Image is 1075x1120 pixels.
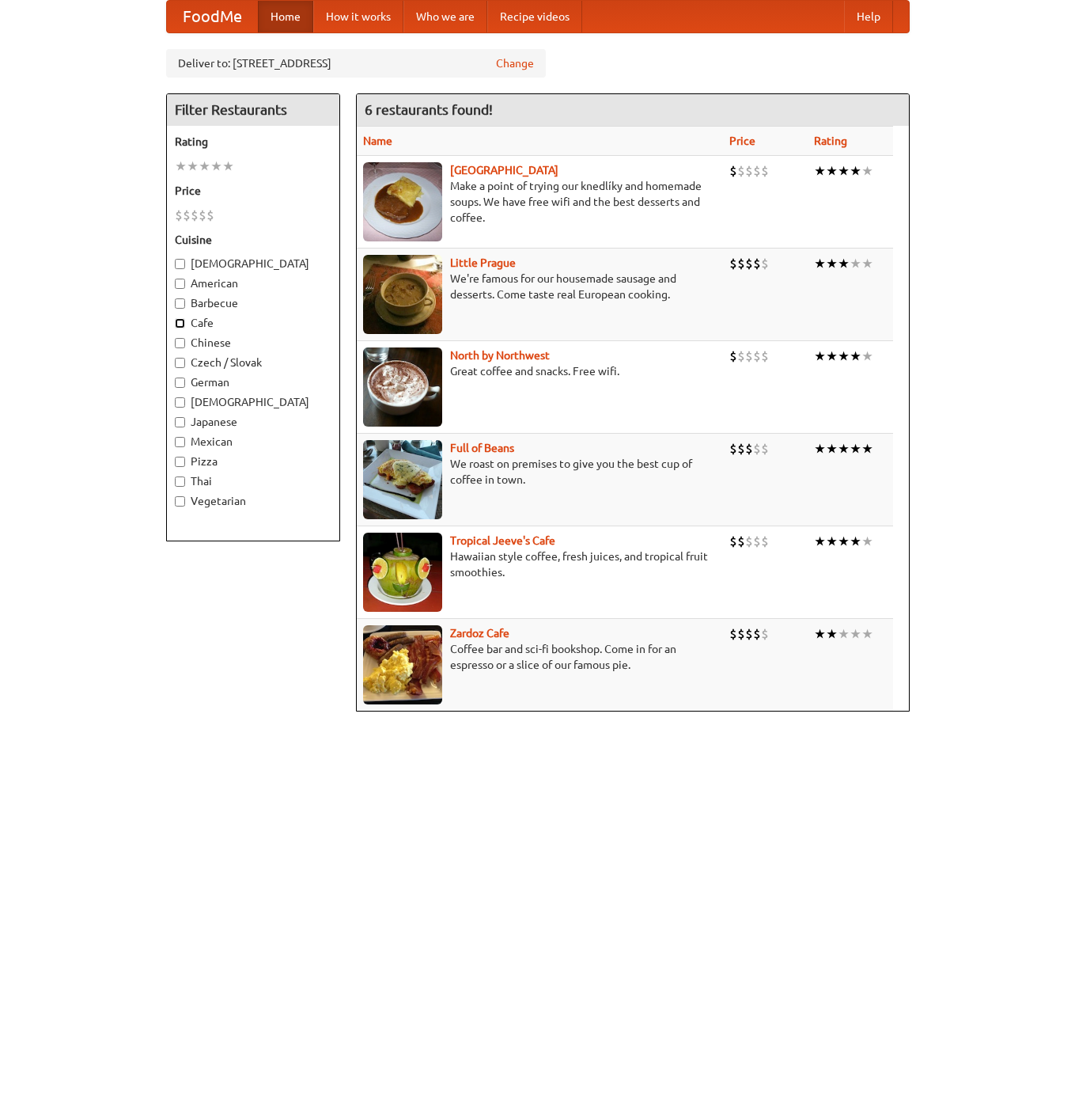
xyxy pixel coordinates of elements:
label: Japanese [175,414,331,430]
input: American [175,279,185,289]
li: ★ [850,533,861,550]
a: How it works [313,1,403,32]
input: [DEMOGRAPHIC_DATA] [175,397,185,408]
li: $ [175,207,183,224]
b: North by Northwest [450,349,550,362]
img: zardoz.jpg [363,625,442,704]
p: We roast on premises to give you the best cup of coffee in town. [363,456,717,488]
input: Czech / Slovak [175,358,185,368]
li: ★ [826,625,838,643]
li: $ [761,533,769,550]
li: ★ [826,162,838,180]
li: $ [729,440,737,457]
li: ★ [861,162,873,180]
li: ★ [838,440,850,457]
label: Cafe [175,315,331,331]
input: Vegetarian [175,496,185,507]
li: $ [745,625,753,643]
li: $ [761,440,769,457]
a: Little Prague [450,256,516,269]
li: $ [745,347,753,365]
li: $ [745,255,753,272]
li: $ [729,255,737,272]
li: $ [729,347,737,365]
a: Tropical Jeeve's Cafe [450,534,555,547]
a: Zardoz Cafe [450,627,509,640]
label: [DEMOGRAPHIC_DATA] [175,394,331,410]
li: ★ [861,255,873,272]
input: Thai [175,476,185,487]
label: Chinese [175,335,331,351]
li: $ [191,207,199,224]
li: $ [199,207,206,224]
li: ★ [814,255,826,272]
label: Mexican [175,434,331,450]
input: Mexican [175,437,185,447]
li: ★ [175,158,187,175]
li: ★ [838,255,850,272]
li: ★ [814,625,826,643]
li: $ [753,255,761,272]
li: ★ [861,347,873,365]
li: $ [753,162,761,180]
a: Change [496,55,534,71]
ng-pluralize: 6 restaurants found! [365,102,493,117]
li: ★ [838,162,850,180]
li: $ [729,533,737,550]
a: Full of Beans [450,442,514,454]
li: ★ [826,255,838,272]
a: [GEOGRAPHIC_DATA] [450,164,558,177]
li: ★ [850,162,861,180]
label: Czech / Slovak [175,355,331,370]
li: ★ [814,347,826,365]
li: $ [753,533,761,550]
li: $ [729,162,737,180]
h5: Rating [175,134,331,150]
a: Help [844,1,893,32]
a: FoodMe [167,1,258,32]
li: ★ [199,158,210,175]
li: $ [737,625,745,643]
label: Vegetarian [175,493,331,509]
li: ★ [850,347,861,365]
label: Pizza [175,454,331,469]
label: Thai [175,473,331,489]
input: Cafe [175,318,185,328]
li: $ [761,347,769,365]
label: American [175,275,331,291]
li: ★ [210,158,222,175]
li: ★ [814,162,826,180]
li: ★ [187,158,199,175]
img: beans.jpg [363,440,442,519]
p: Coffee bar and sci-fi bookshop. Come in for an espresso or a slice of our famous pie. [363,641,717,673]
input: Chinese [175,338,185,348]
li: $ [745,162,753,180]
li: $ [183,207,191,224]
li: ★ [838,625,850,643]
li: ★ [850,440,861,457]
h5: Cuisine [175,232,331,248]
a: Rating [814,135,847,147]
li: $ [737,162,745,180]
li: $ [753,625,761,643]
li: ★ [222,158,234,175]
p: Make a point of trying our knedlíky and homemade soups. We have free wifi and the best desserts a... [363,178,717,226]
li: $ [745,440,753,457]
li: ★ [861,440,873,457]
li: $ [737,533,745,550]
li: ★ [826,440,838,457]
li: $ [753,347,761,365]
p: Hawaiian style coffee, fresh juices, and tropical fruit smoothies. [363,549,717,580]
label: German [175,374,331,390]
li: $ [206,207,214,224]
p: We're famous for our housemade sausage and desserts. Come taste real European cooking. [363,271,717,302]
a: Recipe videos [487,1,582,32]
h4: Filter Restaurants [167,94,339,126]
img: north.jpg [363,347,442,427]
div: Deliver to: [STREET_ADDRESS] [166,49,546,78]
li: ★ [850,625,861,643]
